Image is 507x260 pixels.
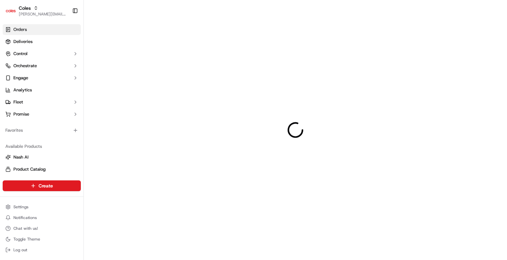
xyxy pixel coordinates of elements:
span: Orders [13,27,27,33]
img: Coles [5,5,16,16]
span: Analytics [13,87,32,93]
div: Available Products [3,141,81,152]
div: Favorites [3,125,81,136]
button: Notifications [3,213,81,222]
a: Orders [3,24,81,35]
span: Control [13,51,27,57]
button: Engage [3,73,81,83]
button: Create [3,180,81,191]
span: Notifications [13,215,37,220]
a: Deliveries [3,36,81,47]
button: Nash AI [3,152,81,163]
a: Analytics [3,85,81,95]
span: Fleet [13,99,23,105]
button: Log out [3,245,81,255]
span: Product Catalog [13,166,46,172]
button: Control [3,48,81,59]
button: Toggle Theme [3,234,81,244]
a: Product Catalog [5,166,78,172]
span: Promise [13,111,29,117]
span: Chat with us! [13,226,38,231]
button: ColesColes[PERSON_NAME][EMAIL_ADDRESS][DOMAIN_NAME] [3,3,69,19]
span: Deliveries [13,39,33,45]
button: Product Catalog [3,164,81,175]
button: [PERSON_NAME][EMAIL_ADDRESS][DOMAIN_NAME] [19,11,67,17]
span: Nash AI [13,154,29,160]
span: Engage [13,75,28,81]
span: Orchestrate [13,63,37,69]
span: Toggle Theme [13,236,40,242]
button: Chat with us! [3,224,81,233]
a: Nash AI [5,154,78,160]
button: Orchestrate [3,60,81,71]
span: Settings [13,204,29,210]
span: Log out [13,247,27,253]
button: Fleet [3,97,81,107]
button: Promise [3,109,81,120]
span: Create [39,182,53,189]
button: Coles [19,5,31,11]
button: Settings [3,202,81,212]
